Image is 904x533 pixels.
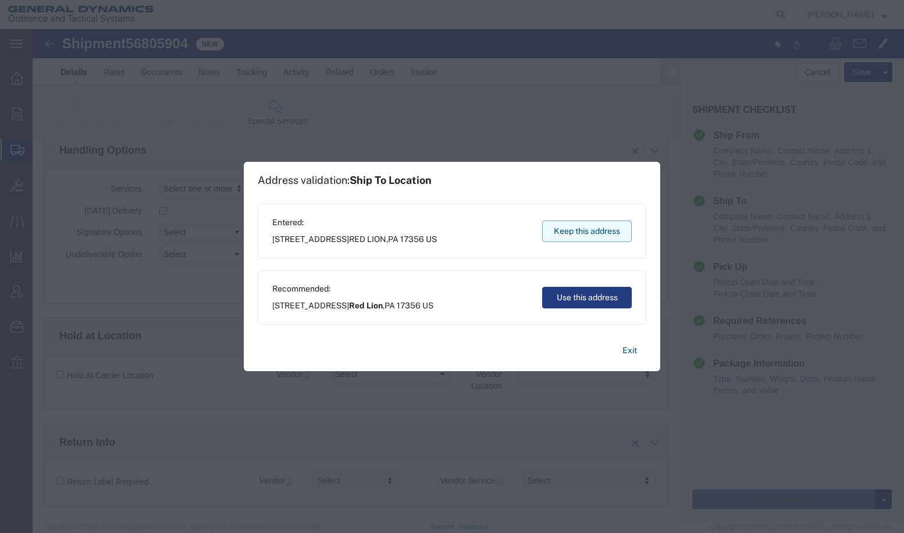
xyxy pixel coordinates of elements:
span: RED LION [349,234,386,244]
h1: Address validation: [258,174,432,187]
span: US [426,234,437,244]
span: 17356 [397,301,421,310]
span: Entered: [272,216,437,229]
button: Use this address [542,287,632,308]
button: Keep this address [542,221,632,242]
span: Ship To Location [350,174,432,186]
span: [STREET_ADDRESS] , [272,233,437,246]
button: Exit [613,340,646,361]
span: Recommended: [272,283,433,295]
span: 17356 [400,234,424,244]
span: Red Lion [349,301,383,310]
span: [STREET_ADDRESS] , [272,300,433,312]
span: PA [388,234,398,244]
span: US [422,301,433,310]
span: PA [385,301,395,310]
